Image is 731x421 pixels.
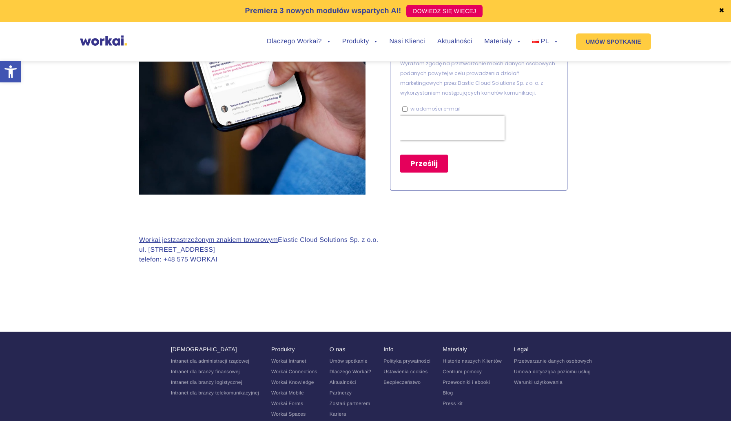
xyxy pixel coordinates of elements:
[443,401,463,406] a: Press kit
[271,401,303,406] a: Workai Forms
[271,369,317,374] a: Workai Connections
[383,346,394,352] a: Info
[514,379,563,385] a: Warunki użytkowania
[271,411,306,417] a: Workai Spaces
[330,346,346,352] a: O nas
[139,235,379,265] p: Elastic Cloud Solutions Sp. z o.o. ul. [STREET_ADDRESS] telefon: +48 575 WORKAI
[330,411,346,417] a: Kariera
[342,38,377,45] a: Produkty
[584,307,731,421] div: Widżet czatu
[514,369,591,374] a: Umowa dotycząca poziomu usług
[271,390,304,396] a: Workai Mobile
[576,33,651,50] a: UMÓW SPOTKANIE
[2,212,7,217] input: wiadomości e-mail
[383,379,421,385] a: Bezpieczeństwo
[584,307,731,421] iframe: Chat Widget
[330,390,352,396] a: Partnerzy
[271,379,314,385] a: Workai Knowledge
[139,237,278,244] u: Workai jest
[330,379,356,385] a: Aktualności
[443,379,490,385] a: Przewodniki i ebooki
[514,358,592,364] a: Przetwarzanie danych osobowych
[245,5,401,16] p: Premiera 3 nowych modułów wspartych AI!
[443,358,502,364] a: Historie naszych Klientów
[330,401,370,406] a: Zostań partnerem
[484,38,520,45] a: Materiały
[389,38,425,45] a: Nasi Klienci
[719,8,724,14] a: ✖
[271,346,295,352] a: Produkty
[383,358,430,364] a: Polityka prywatności
[443,346,467,352] a: Materiały
[514,346,529,352] a: Legal
[406,5,483,17] a: DOWIEDZ SIĘ WIĘCEJ
[541,38,549,45] span: PL
[171,379,242,385] a: Intranet dla branży logistycznej
[104,151,153,157] a: Polityki prywatności
[171,390,259,396] a: Intranet dla branży telekomunikacyjnej
[171,369,240,374] a: Intranet dla branży finansowej
[443,390,453,396] a: Blog
[383,369,428,374] a: Ustawienia cookies
[437,38,472,45] a: Aktualności
[271,358,306,364] a: Workai Intranet
[171,358,250,364] a: Intranet dla administracji rządowej
[443,369,482,374] a: Centrum pomocy
[330,358,368,364] a: Umów spotkanie
[10,210,60,217] p: wiadomości e-mail
[267,38,330,45] a: Dlaczego Workai?
[330,369,371,374] a: Dlaczego Workai?
[173,237,278,244] a: zastrzeżonym znakiem towarowym
[171,346,237,352] a: [DEMOGRAPHIC_DATA]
